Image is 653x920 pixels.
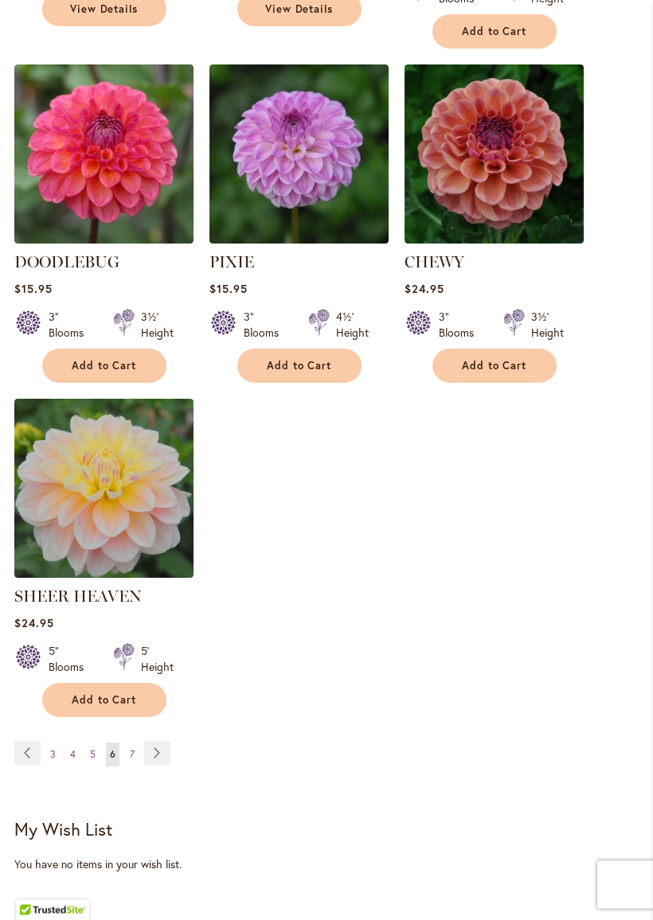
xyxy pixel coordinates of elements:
[42,349,166,384] button: Add to Cart
[14,587,142,606] a: SHEER HEAVEN
[237,349,362,384] button: Add to Cart
[70,3,139,17] span: View Details
[462,360,527,373] span: Add to Cart
[14,567,194,582] a: SHEER HEAVEN
[66,743,80,767] a: 4
[14,616,54,631] span: $24.95
[141,310,174,341] div: 3½' Height
[405,232,584,248] a: CHEWY
[405,65,584,244] img: CHEWY
[14,253,119,272] a: DOODLEBUG
[126,743,139,767] a: 7
[209,65,389,244] img: PIXIE
[462,25,527,39] span: Add to Cart
[14,65,194,244] img: DOODLEBUG
[267,360,332,373] span: Add to Cart
[14,400,194,579] img: SHEER HEAVEN
[405,253,464,272] a: CHEWY
[90,749,96,761] span: 5
[130,749,135,761] span: 7
[12,863,57,908] iframe: Launch Accessibility Center
[209,232,389,248] a: PIXIE
[14,232,194,248] a: DOODLEBUG
[110,749,115,761] span: 6
[244,310,289,341] div: 3" Blooms
[49,644,94,676] div: 5" Blooms
[46,743,60,767] a: 3
[209,282,248,297] span: $15.95
[70,749,76,761] span: 4
[531,310,564,341] div: 3½' Height
[209,253,254,272] a: PIXIE
[86,743,100,767] a: 5
[432,15,557,49] button: Add to Cart
[405,282,444,297] span: $24.95
[72,694,137,708] span: Add to Cart
[14,857,639,873] div: You have no items in your wish list.
[14,282,53,297] span: $15.95
[49,310,94,341] div: 3" Blooms
[72,360,137,373] span: Add to Cart
[14,818,112,841] strong: My Wish List
[141,644,174,676] div: 5' Height
[42,684,166,718] button: Add to Cart
[336,310,369,341] div: 4½' Height
[50,749,56,761] span: 3
[432,349,557,384] button: Add to Cart
[439,310,484,341] div: 3" Blooms
[265,3,334,17] span: View Details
